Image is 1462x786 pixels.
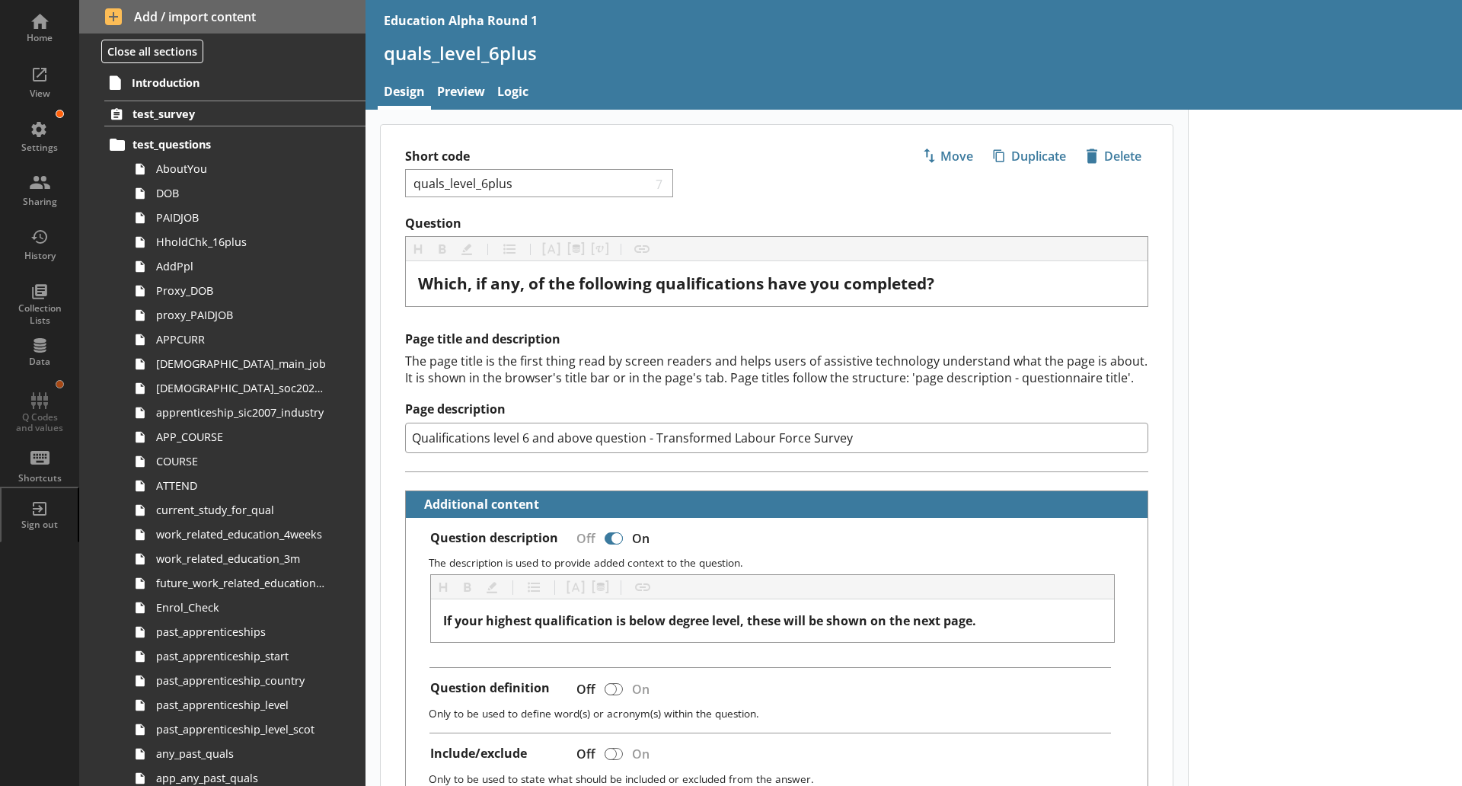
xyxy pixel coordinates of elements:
a: Design [378,77,431,110]
p: Only to be used to state what should be included or excluded from the answer. [429,772,1135,786]
a: [DEMOGRAPHIC_DATA]_main_job [128,352,365,376]
div: On [626,525,662,551]
a: COURSE [128,449,365,474]
span: COURSE [156,454,326,468]
a: work_related_education_3m [128,547,365,571]
span: any_past_quals [156,746,326,761]
div: Off [564,676,602,702]
a: ATTEND [128,474,365,498]
span: PAIDJOB [156,210,326,225]
div: Question [418,273,1135,294]
span: DOB [156,186,326,200]
span: apprenticeship_sic2007_industry [156,405,326,420]
button: Additional content [412,491,542,518]
p: The description is used to provide added context to the question. [429,555,1135,570]
span: Delete [1080,144,1148,168]
div: Off [564,741,602,768]
span: work_related_education_3m [156,551,326,566]
span: Duplicate [987,144,1072,168]
div: The page title is the first thing read by screen readers and helps users of assistive technology ... [405,353,1148,386]
h2: Page title and description [405,331,1148,347]
div: Sharing [13,196,66,208]
span: Introduction [132,75,320,90]
a: AddPpl [128,254,365,279]
span: proxy_PAIDJOB [156,308,326,322]
span: 7 [653,176,667,190]
label: Page description [405,401,1148,417]
a: test_questions [104,133,365,157]
span: Move [916,144,979,168]
label: Include/exclude [430,746,527,762]
span: ATTEND [156,478,326,493]
a: current_study_for_qual [128,498,365,522]
label: Short code [405,149,777,165]
span: If your highest qualification is below degree level, these will be shown on the next page. [443,612,976,629]
p: Only to be used to define word(s) or acronym(s) within the question. [429,706,1135,720]
span: Which, if any, of the following qualifications have you completed? [418,273,934,294]
span: AddPpl [156,259,326,273]
a: future_work_related_education_3m [128,571,365,596]
span: APPCURR [156,332,326,347]
div: Sign out [13,519,66,531]
span: current_study_for_qual [156,503,326,517]
span: past_apprenticeship_level [156,698,326,712]
span: Enrol_Check [156,600,326,615]
a: APPCURR [128,327,365,352]
a: Introduction [104,70,365,94]
h1: quals_level_6plus [384,41,1444,65]
span: work_related_education_4weeks [156,527,326,542]
div: On [626,676,662,702]
div: Collection Lists [13,302,66,326]
a: Preview [431,77,491,110]
div: Home [13,32,66,44]
div: Data [13,356,66,368]
div: Settings [13,142,66,154]
span: APP_COURSE [156,430,326,444]
a: past_apprenticeships [128,620,365,644]
div: Shortcuts [13,472,66,484]
div: History [13,250,66,262]
button: Close all sections [101,40,203,63]
a: PAIDJOB [128,206,365,230]
span: [DEMOGRAPHIC_DATA]_main_job [156,356,326,371]
span: HholdChk_16plus [156,235,326,249]
a: test_survey [104,101,365,126]
a: APP_COURSE [128,425,365,449]
label: Question description [430,530,558,546]
a: any_past_quals [128,742,365,766]
span: test_survey [132,107,320,121]
button: Delete [1079,143,1148,169]
a: past_apprenticeship_start [128,644,365,669]
a: work_related_education_4weeks [128,522,365,547]
div: View [13,88,66,100]
div: Education Alpha Round 1 [384,12,538,29]
a: DOB [128,181,365,206]
label: Question [405,216,1148,232]
span: past_apprenticeship_level_scot [156,722,326,736]
span: past_apprenticeship_country [156,673,326,688]
a: apprenticeship_sic2007_industry [128,401,365,425]
button: Duplicate [986,143,1073,169]
button: Move [915,143,980,169]
a: past_apprenticeship_level_scot [128,717,365,742]
span: past_apprenticeships [156,625,326,639]
span: [DEMOGRAPHIC_DATA]_soc2020_job_title [156,381,326,395]
a: Proxy_DOB [128,279,365,303]
span: test_questions [132,137,320,152]
span: app_any_past_quals [156,771,326,785]
span: Add / import content [105,8,340,25]
span: past_apprenticeship_start [156,649,326,663]
div: On [626,741,662,768]
span: future_work_related_education_3m [156,576,326,590]
span: AboutYou [156,161,326,176]
a: Logic [491,77,535,110]
a: AboutYou [128,157,365,181]
label: Question definition [430,680,550,696]
a: Enrol_Check [128,596,365,620]
a: proxy_PAIDJOB [128,303,365,327]
a: past_apprenticeship_country [128,669,365,693]
a: past_apprenticeship_level [128,693,365,717]
div: Off [564,525,602,551]
span: Proxy_DOB [156,283,326,298]
a: HholdChk_16plus [128,230,365,254]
